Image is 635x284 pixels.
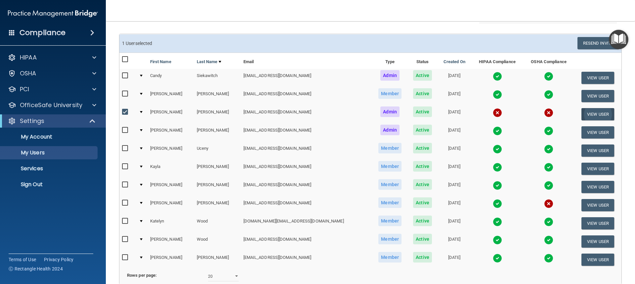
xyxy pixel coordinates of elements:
button: View User [581,90,614,102]
a: PCI [8,85,96,93]
button: View User [581,235,614,248]
p: HIPAA [20,54,37,61]
a: Settings [8,117,96,125]
span: Member [378,197,402,208]
button: View User [581,217,614,229]
img: tick.e7d51cea.svg [493,217,502,226]
button: View User [581,199,614,211]
td: [EMAIL_ADDRESS][DOMAIN_NAME] [241,123,372,142]
th: Email [241,53,372,69]
p: OfficeSafe University [20,101,82,109]
td: [PERSON_NAME] [148,87,194,105]
img: tick.e7d51cea.svg [493,235,502,245]
img: tick.e7d51cea.svg [493,72,502,81]
img: tick.e7d51cea.svg [544,72,553,81]
img: tick.e7d51cea.svg [493,163,502,172]
img: tick.e7d51cea.svg [544,126,553,136]
img: tick.e7d51cea.svg [493,181,502,190]
img: cross.ca9f0e7f.svg [544,199,553,208]
b: Rows per page: [127,273,157,278]
td: [DATE] [438,196,471,214]
th: Status [407,53,437,69]
td: [EMAIL_ADDRESS][DOMAIN_NAME] [241,251,372,268]
button: View User [581,72,614,84]
td: [PERSON_NAME] [148,105,194,123]
img: tick.e7d51cea.svg [493,126,502,136]
span: Active [413,234,432,244]
td: [DATE] [438,105,471,123]
a: Last Name [197,58,221,66]
td: [EMAIL_ADDRESS][DOMAIN_NAME] [241,87,372,105]
td: [DOMAIN_NAME][EMAIL_ADDRESS][DOMAIN_NAME] [241,214,372,232]
p: Services [4,165,95,172]
span: Active [413,125,432,135]
td: [EMAIL_ADDRESS][DOMAIN_NAME] [241,142,372,160]
span: Active [413,252,432,263]
span: Admin [380,70,400,81]
button: View User [581,163,614,175]
span: Active [413,197,432,208]
p: Sign Out [4,181,95,188]
img: tick.e7d51cea.svg [544,163,553,172]
th: HIPAA Compliance [471,53,524,69]
td: [DATE] [438,123,471,142]
span: Admin [380,106,400,117]
td: Wood [194,214,241,232]
td: [EMAIL_ADDRESS][DOMAIN_NAME] [241,178,372,196]
td: [PERSON_NAME] [148,196,194,214]
img: tick.e7d51cea.svg [544,181,553,190]
img: tick.e7d51cea.svg [493,254,502,263]
a: OfficeSafe University [8,101,96,109]
img: tick.e7d51cea.svg [493,199,502,208]
button: View User [581,181,614,193]
td: [DATE] [438,178,471,196]
td: Katelyn [148,214,194,232]
span: Member [378,216,402,226]
td: [PERSON_NAME] [194,105,241,123]
td: [EMAIL_ADDRESS][DOMAIN_NAME] [241,196,372,214]
p: Settings [20,117,44,125]
td: [PERSON_NAME] [148,123,194,142]
a: OSHA [8,69,96,77]
button: Resend Invite [577,37,619,49]
span: Member [378,88,402,99]
td: [EMAIL_ADDRESS][DOMAIN_NAME] [241,160,372,178]
a: Created On [444,58,465,66]
span: Member [378,143,402,153]
button: View User [581,144,614,157]
td: [PERSON_NAME] [148,142,194,160]
td: [DATE] [438,87,471,105]
img: tick.e7d51cea.svg [544,90,553,99]
p: OSHA [20,69,36,77]
td: [EMAIL_ADDRESS][DOMAIN_NAME] [241,69,372,87]
td: [DATE] [438,214,471,232]
img: tick.e7d51cea.svg [493,144,502,154]
td: [EMAIL_ADDRESS][DOMAIN_NAME] [241,232,372,251]
img: tick.e7d51cea.svg [544,235,553,245]
span: Active [413,143,432,153]
h6: 1 User selected [122,41,365,46]
img: cross.ca9f0e7f.svg [544,108,553,117]
td: [PERSON_NAME] [194,87,241,105]
td: [DATE] [438,142,471,160]
p: My Users [4,149,95,156]
th: Type [372,53,408,69]
span: Ⓒ Rectangle Health 2024 [9,265,63,272]
a: Privacy Policy [44,256,74,263]
span: Active [413,106,432,117]
img: tick.e7d51cea.svg [544,144,553,154]
img: cross.ca9f0e7f.svg [493,108,502,117]
td: Candy [148,69,194,87]
iframe: Drift Widget Chat Controller [521,237,627,264]
td: [PERSON_NAME] [194,251,241,268]
span: Member [378,179,402,190]
td: [DATE] [438,69,471,87]
button: View User [581,126,614,139]
p: My Account [4,134,95,140]
td: Kayla [148,160,194,178]
a: Terms of Use [9,256,36,263]
img: tick.e7d51cea.svg [544,217,553,226]
td: [PERSON_NAME] [148,232,194,251]
td: [PERSON_NAME] [148,251,194,268]
span: Active [413,70,432,81]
